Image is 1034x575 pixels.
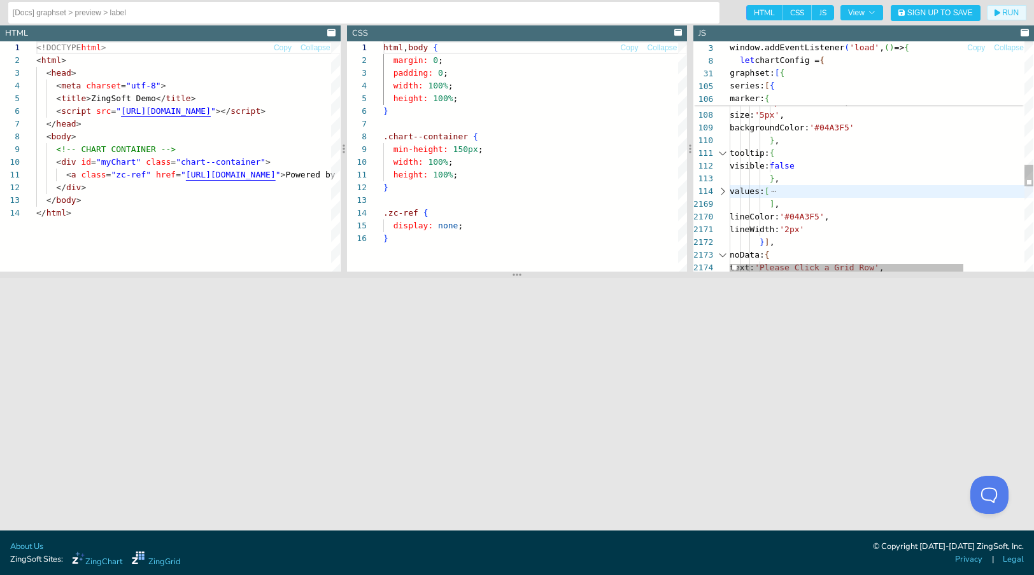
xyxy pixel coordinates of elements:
[96,106,111,116] span: src
[765,250,770,260] span: {
[478,144,483,154] span: ;
[347,181,367,194] div: 12
[81,43,101,52] span: html
[116,106,121,116] span: "
[693,236,713,249] div: 2172
[730,110,754,120] span: size:
[746,5,834,20] div: checkbox-group
[5,27,28,39] div: HTML
[765,237,770,247] span: ]
[347,41,367,54] div: 1
[730,94,765,103] span: marker:
[156,170,176,179] span: href
[81,170,106,179] span: class
[71,68,76,78] span: >
[780,212,825,221] span: '#04A3F5'
[730,123,809,132] span: backgroundColor:
[347,156,367,169] div: 10
[347,207,367,219] div: 14
[176,157,266,167] span: "chart--container"
[955,553,982,565] a: Privacy
[907,9,973,17] span: Sign Up to Save
[347,169,367,181] div: 11
[126,81,161,90] span: "utf-8"
[383,43,403,52] span: html
[56,157,61,167] span: <
[166,94,191,103] span: title
[812,5,834,20] span: JS
[86,81,121,90] span: charset
[181,170,186,179] span: "
[81,183,86,192] span: >
[438,68,443,78] span: 0
[819,55,825,65] span: {
[36,55,41,65] span: <
[101,43,106,52] span: >
[647,42,678,54] button: Collapse
[693,134,713,147] div: 110
[273,42,292,54] button: Copy
[693,198,713,211] div: 2169
[10,541,43,553] a: About Us
[1002,9,1019,17] span: RUN
[770,237,775,247] span: ,
[693,121,713,134] div: 109
[693,42,713,55] span: 3
[967,44,985,52] span: Copy
[266,157,271,167] span: >
[72,551,122,568] a: ZingChart
[81,157,91,167] span: id
[51,68,71,78] span: head
[408,43,428,52] span: body
[693,55,713,67] span: 8
[347,194,367,207] div: 13
[383,106,388,116] span: }
[76,119,81,128] span: >
[825,212,830,221] span: ,
[423,208,428,218] span: {
[879,43,884,52] span: ,
[393,144,448,154] span: min-height:
[86,94,91,103] span: >
[770,161,795,170] span: false
[347,130,367,143] div: 8
[693,93,713,106] span: 106
[730,81,765,90] span: series:
[393,94,428,103] span: height:
[383,132,468,141] span: .chart--container
[714,249,731,261] div: Click to collapse the range.
[132,551,180,568] a: ZingGrid
[428,81,448,90] span: 100%
[889,43,895,52] span: )
[775,68,780,78] span: [
[770,199,775,209] span: ]
[13,3,715,23] input: Untitled Demo
[56,81,61,90] span: <
[433,43,438,52] span: {
[448,157,453,167] span: ;
[176,170,181,179] span: =
[714,147,731,160] div: Click to collapse the range.
[71,132,76,141] span: >
[216,106,230,116] span: ></
[61,157,76,167] span: div
[274,44,292,52] span: Copy
[844,43,849,52] span: (
[453,94,458,103] span: ;
[61,94,86,103] span: title
[730,68,774,78] span: graphset:
[433,170,453,179] span: 100%
[1003,553,1024,565] a: Legal
[730,225,779,234] span: lineWidth:
[693,160,713,172] div: 112
[393,55,428,65] span: margin:
[730,263,754,272] span: text:
[171,157,176,167] span: =
[71,170,76,179] span: a
[347,67,367,80] div: 3
[161,81,166,90] span: >
[693,147,713,160] div: 111
[730,161,770,170] span: visible:
[730,148,770,158] span: tooltip:
[693,80,713,93] span: 105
